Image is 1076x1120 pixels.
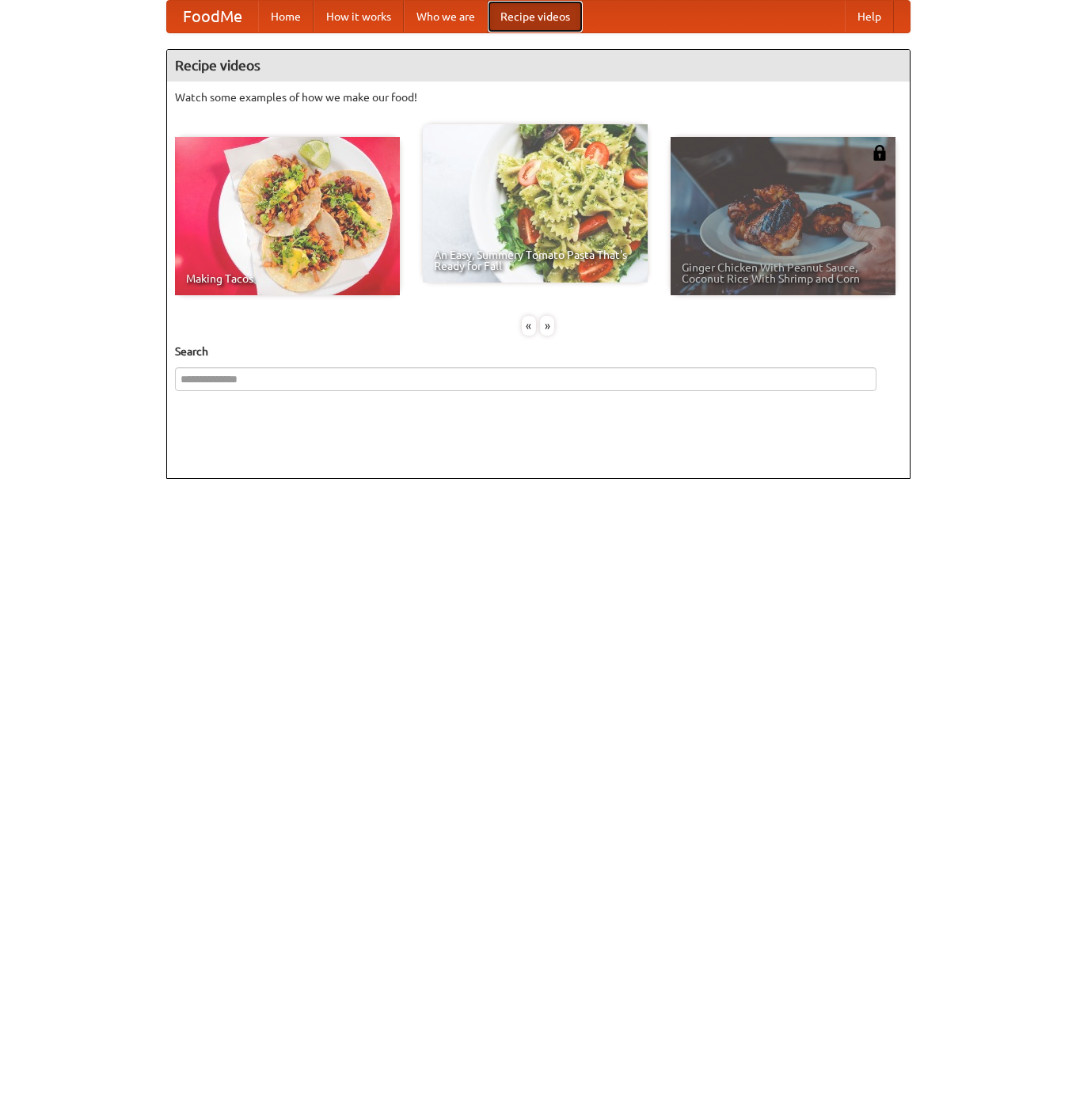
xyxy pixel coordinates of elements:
a: An Easy, Summery Tomato Pasta That's Ready for Fall [423,124,648,283]
a: Home [258,1,314,32]
a: How it works [314,1,404,32]
span: An Easy, Summery Tomato Pasta That's Ready for Fall [434,249,637,271]
a: Recipe videos [488,1,583,32]
div: » [540,316,554,336]
img: 483408.png [872,145,888,161]
h4: Recipe videos [167,50,910,82]
a: FoodMe [167,1,258,32]
div: « [522,316,536,336]
a: Help [845,1,894,32]
p: Watch some examples of how we make our food! [175,89,902,105]
a: Who we are [404,1,488,32]
span: Making Tacos [186,273,389,284]
a: Making Tacos [175,137,400,295]
h5: Search [175,344,902,359]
